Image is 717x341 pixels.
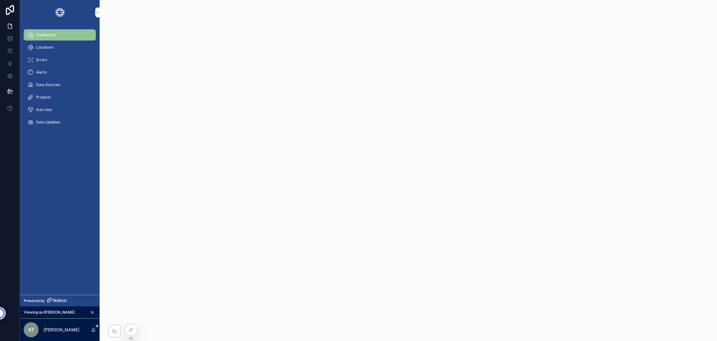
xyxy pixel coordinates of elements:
a: Data Updates [24,117,96,128]
a: Errors [24,54,96,65]
a: Data Sources [24,79,96,90]
span: Powered by [24,298,45,303]
span: Sub User [36,107,52,112]
a: Sub User [24,104,96,115]
a: Locations [24,42,96,53]
a: Dashboard [24,29,96,41]
span: Data Updates [36,120,60,125]
span: Data Sources [36,82,60,87]
a: Alerts [24,67,96,78]
a: Projects [24,92,96,103]
p: [PERSON_NAME] [44,327,79,333]
a: Powered by [20,295,100,306]
span: Alerts [36,70,46,75]
span: Dashboard [36,32,55,37]
span: Viewing as [PERSON_NAME] [24,310,75,315]
span: Projects [36,95,51,100]
span: Errors [36,57,47,62]
span: Locations [36,45,53,50]
img: App logo [55,7,65,17]
div: scrollable content [20,25,100,136]
span: AT [28,326,34,334]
